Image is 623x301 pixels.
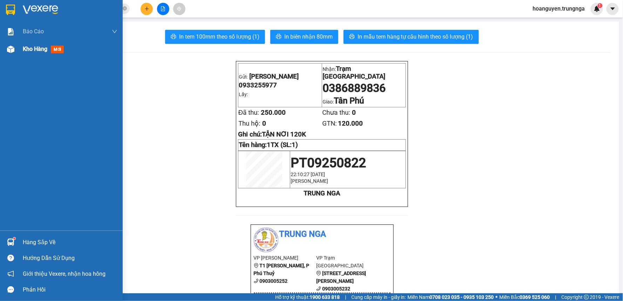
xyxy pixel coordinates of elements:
[358,32,473,41] span: In mẫu tem hàng tự cấu hình theo số lượng (1)
[292,141,298,149] span: 1)
[179,32,259,41] span: In tem 100mm theo số lượng (1)
[249,73,299,80] span: [PERSON_NAME]
[351,293,406,301] span: Cung cấp máy in - giấy in:
[239,141,298,149] strong: Tên hàng:
[555,293,556,301] span: |
[23,237,117,248] div: Hàng sắp về
[123,6,127,12] span: close-circle
[607,3,619,15] button: caret-down
[23,269,106,278] span: Giới thiệu Vexere, nhận hoa hồng
[527,4,591,13] span: hoanguyen.trungnga
[112,29,117,34] span: down
[254,228,278,252] img: logo.jpg
[262,131,306,138] span: TẬN NƠI 120K
[23,46,47,52] span: Kho hàng
[239,73,321,80] p: Gửi:
[310,294,340,300] strong: 1900 633 818
[7,239,14,246] img: warehouse-icon
[500,293,550,301] span: Miền Bắc
[584,295,589,300] span: copyright
[254,279,259,283] span: phone
[594,6,600,12] img: icon-new-feature
[344,30,479,44] button: printerIn mẫu tem hàng tự cấu hình theo số lượng (1)
[304,189,340,197] strong: TRUNG NGA
[496,296,498,299] span: ⚪️
[284,32,333,41] span: In biên nhận 80mm
[275,293,340,301] span: Hỗ trợ kỹ thuật:
[598,3,603,8] sup: 1
[338,120,363,127] span: 120.000
[610,6,616,12] span: caret-down
[171,34,176,40] span: printer
[254,254,317,262] li: VP [PERSON_NAME]
[323,65,405,80] p: Nhận:
[316,286,321,291] span: phone
[157,3,169,15] button: file-add
[238,109,259,116] span: Đã thu:
[334,96,364,106] span: Tân Phú
[161,6,165,11] span: file-add
[349,34,355,40] span: printer
[291,155,366,170] span: PT09250822
[23,285,117,295] div: Phản hồi
[141,3,153,15] button: plus
[291,172,325,177] span: 22:10:27 [DATE]
[316,270,366,284] b: [STREET_ADDRESS][PERSON_NAME]
[123,6,127,11] span: close-circle
[276,34,282,40] span: printer
[254,263,259,268] span: environment
[430,294,494,300] strong: 0708 023 035 - 0935 103 250
[7,255,14,261] span: question-circle
[7,46,14,53] img: warehouse-icon
[254,263,310,276] b: T1 [PERSON_NAME], P Phú Thuỷ
[254,228,391,241] li: Trung Nga
[7,286,14,293] span: message
[13,238,15,240] sup: 1
[267,141,298,149] span: 1TX (SL:
[6,5,15,15] img: logo-vxr
[322,120,337,127] span: GTN:
[173,3,185,15] button: aim
[51,46,64,53] span: mới
[239,92,248,97] span: Lấy:
[165,30,265,44] button: printerIn tem 100mm theo số lượng (1)
[599,3,601,8] span: 1
[408,293,494,301] span: Miền Nam
[238,131,306,138] span: Ghi chú:
[323,99,364,105] span: Giao:
[322,286,350,292] b: 0903005232
[144,6,149,11] span: plus
[7,28,14,35] img: solution-icon
[291,178,328,184] span: [PERSON_NAME]
[238,120,260,127] span: Thu hộ:
[239,81,277,89] span: 0933255977
[316,254,379,269] li: VP Trạm [GEOGRAPHIC_DATA]
[270,30,338,44] button: printerIn biên nhận 80mm
[520,294,550,300] strong: 0369 525 060
[352,109,356,116] span: 0
[345,293,346,301] span: |
[322,109,350,116] span: Chưa thu:
[7,270,14,277] span: notification
[23,27,44,36] span: Báo cáo
[23,253,117,263] div: Hướng dẫn sử dụng
[177,6,182,11] span: aim
[262,120,266,127] span: 0
[260,278,288,284] b: 0903005252
[323,65,385,80] span: Trạm [GEOGRAPHIC_DATA]
[261,109,286,116] span: 250.000
[323,81,386,95] span: 0386889836
[316,271,321,276] span: environment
